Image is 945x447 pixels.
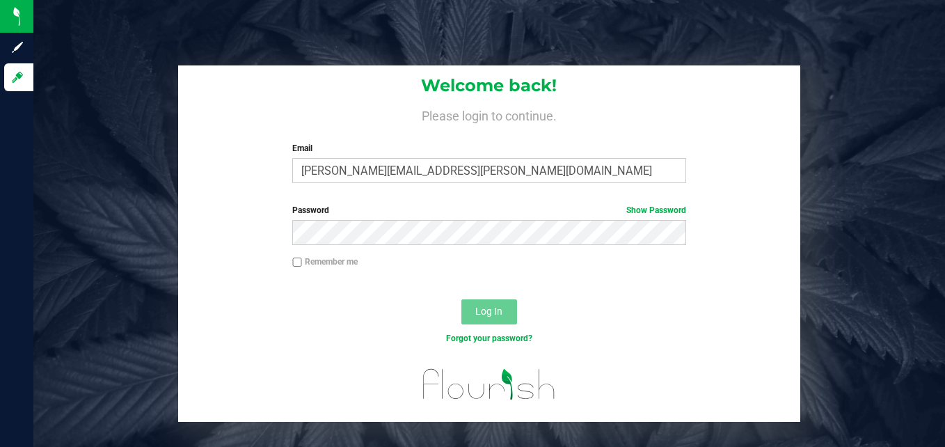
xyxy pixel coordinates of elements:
h1: Welcome back! [178,77,800,95]
label: Email [292,142,686,155]
img: flourish_logo.svg [411,359,566,409]
h4: Please login to continue. [178,106,800,123]
inline-svg: Sign up [10,40,24,54]
span: Log In [475,306,502,317]
a: Show Password [626,205,686,215]
button: Log In [461,299,517,324]
label: Remember me [292,256,358,268]
inline-svg: Log in [10,70,24,84]
span: Password [292,205,329,215]
a: Forgot your password? [446,334,532,343]
input: Remember me [292,258,302,267]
